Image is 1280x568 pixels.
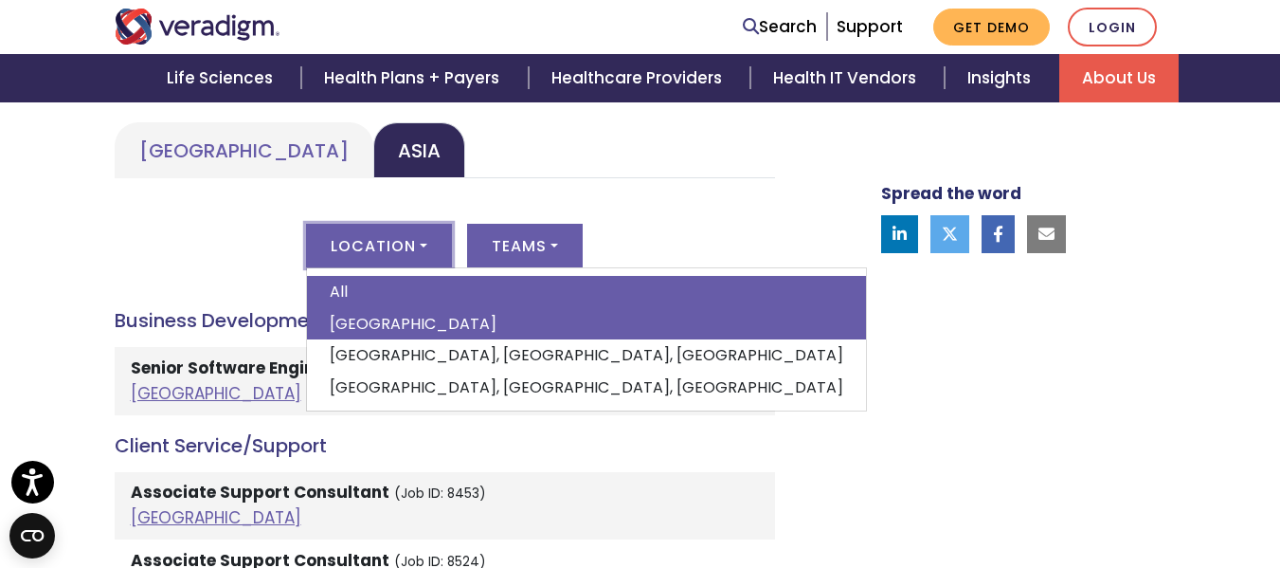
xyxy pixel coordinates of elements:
[750,54,945,102] a: Health IT Vendors
[301,54,528,102] a: Health Plans + Payers
[743,14,817,40] a: Search
[131,506,301,529] a: [GEOGRAPHIC_DATA]
[131,481,389,504] strong: Associate Support Consultant
[373,122,465,178] a: Asia
[307,308,866,340] a: [GEOGRAPHIC_DATA]
[9,513,55,559] button: Open CMP widget
[115,434,775,457] h4: Client Service/Support
[394,485,486,503] small: (Job ID: 8453)
[881,182,1021,205] strong: Spread the word
[1059,54,1179,102] a: About Us
[115,9,280,45] img: Veradigm logo
[306,224,452,267] button: Location
[529,54,750,102] a: Healthcare Providers
[307,339,866,372] a: [GEOGRAPHIC_DATA], [GEOGRAPHIC_DATA], [GEOGRAPHIC_DATA]
[115,122,373,178] a: [GEOGRAPHIC_DATA]
[307,372,866,404] a: [GEOGRAPHIC_DATA], [GEOGRAPHIC_DATA], [GEOGRAPHIC_DATA]
[115,309,775,332] h4: Business Development
[1068,8,1157,46] a: Login
[467,224,583,267] button: Teams
[131,382,301,405] a: [GEOGRAPHIC_DATA]
[144,54,301,102] a: Life Sciences
[307,276,866,308] a: All
[131,357,341,379] strong: Senior Software Engineer
[945,54,1059,102] a: Insights
[933,9,1050,46] a: Get Demo
[837,15,903,38] a: Support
